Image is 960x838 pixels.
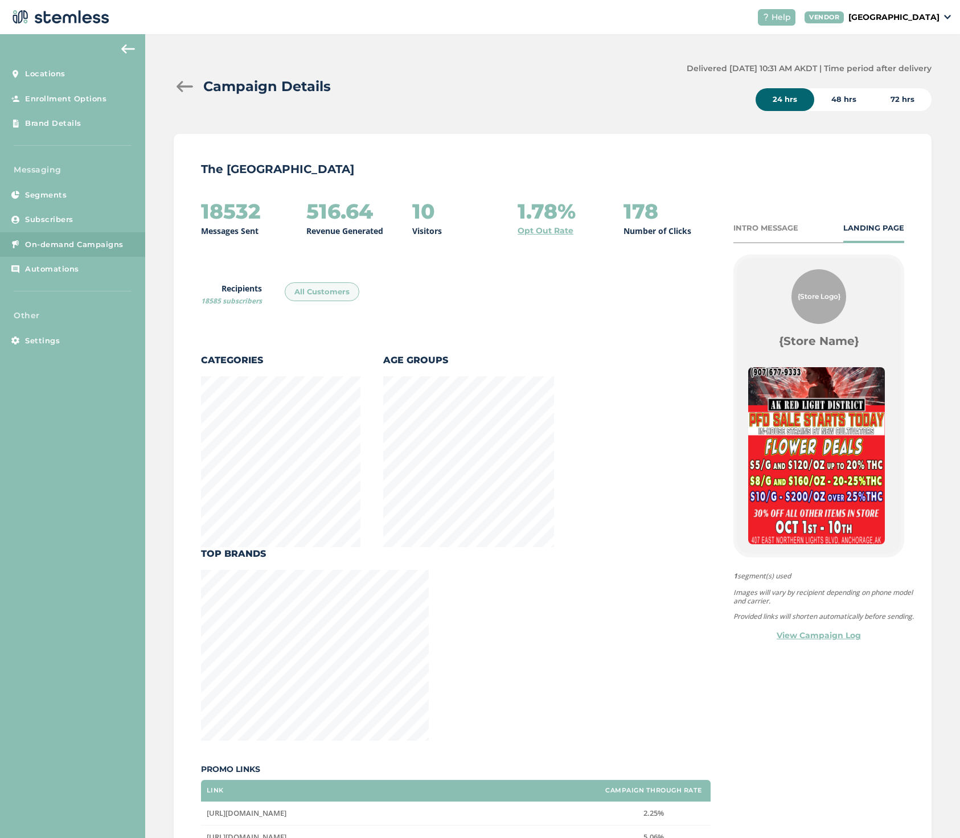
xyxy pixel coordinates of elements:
h2: 10 [412,200,435,223]
span: Segments [25,190,67,201]
span: [URL][DOMAIN_NAME] [207,808,286,818]
span: Help [772,11,791,23]
span: Automations [25,264,79,275]
span: Brand Details [25,118,81,129]
h2: Campaign Details [203,76,331,97]
img: icon-help-white-03924b79.svg [762,14,769,20]
label: Recipients [201,282,262,306]
label: Delivered [DATE] 10:31 AM AKDT | Time period after delivery [687,63,932,75]
div: LANDING PAGE [843,223,904,234]
span: {Store Logo} [798,291,840,302]
p: Visitors [412,225,442,237]
label: Top Brands [201,547,429,561]
img: icon_down-arrow-small-66adaf34.svg [944,15,951,19]
img: logo-dark-0685b13c.svg [9,6,109,28]
label: {Store Name} [779,333,859,349]
a: Opt Out Rate [518,225,573,237]
label: Link [207,787,224,794]
label: Campaign Through Rate [605,787,702,794]
span: Subscribers [25,214,73,225]
strong: 1 [733,571,737,581]
h2: 516.64 [306,200,373,223]
span: Enrollment Options [25,93,106,105]
h2: 178 [623,200,658,223]
span: Settings [25,335,60,347]
label: Categories [201,354,360,367]
div: VENDOR [805,11,844,23]
p: Provided links will shorten automatically before sending. [733,612,916,621]
span: On-demand Campaigns [25,239,124,250]
span: Locations [25,68,65,80]
span: 2.25% [643,808,664,818]
p: [GEOGRAPHIC_DATA] [848,11,940,23]
span: segment(s) used [733,571,916,581]
label: Promo Links [201,763,711,775]
div: All Customers [285,282,359,302]
p: Number of Clicks [623,225,691,237]
img: ZxE7AYRWs2KHksaa8R5xXdjsZXrEOai9OCDOLIx0.jpg [748,367,885,544]
h2: 18532 [201,200,261,223]
div: 72 hrs [873,88,932,111]
label: Age Groups [383,354,554,367]
a: View Campaign Log [777,630,861,642]
p: Images will vary by recipient depending on phone model and carrier. [733,588,916,605]
iframe: Chat Widget [903,783,960,838]
div: 48 hrs [814,88,873,111]
div: 24 hrs [756,88,814,111]
span: 18585 subscribers [201,296,262,306]
label: https://share.google/LqmbXShPTGNE5oBRq [207,808,591,818]
h2: 1.78% [518,200,576,223]
p: Messages Sent [201,225,259,237]
label: 2.25% [602,808,705,818]
p: The [GEOGRAPHIC_DATA] [201,161,904,177]
p: Revenue Generated [306,225,383,237]
img: icon-arrow-back-accent-c549486e.svg [121,44,135,54]
div: INTRO MESSAGE [733,223,798,234]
